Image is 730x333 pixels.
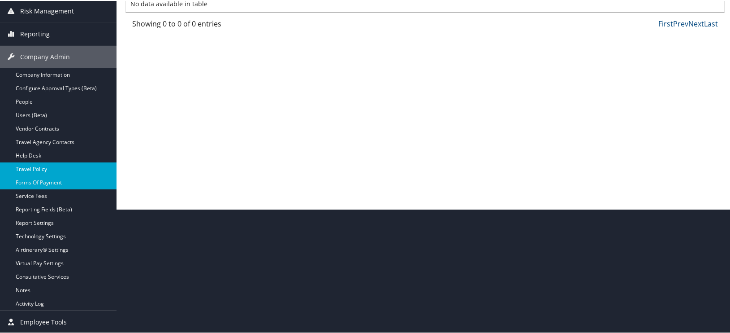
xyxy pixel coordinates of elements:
a: First [658,18,673,28]
a: Next [688,18,704,28]
a: Last [704,18,718,28]
span: Employee Tools [20,310,67,333]
div: Showing 0 to 0 of 0 entries [132,18,268,33]
span: Reporting [20,22,50,44]
a: Prev [673,18,688,28]
span: Company Admin [20,45,70,67]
